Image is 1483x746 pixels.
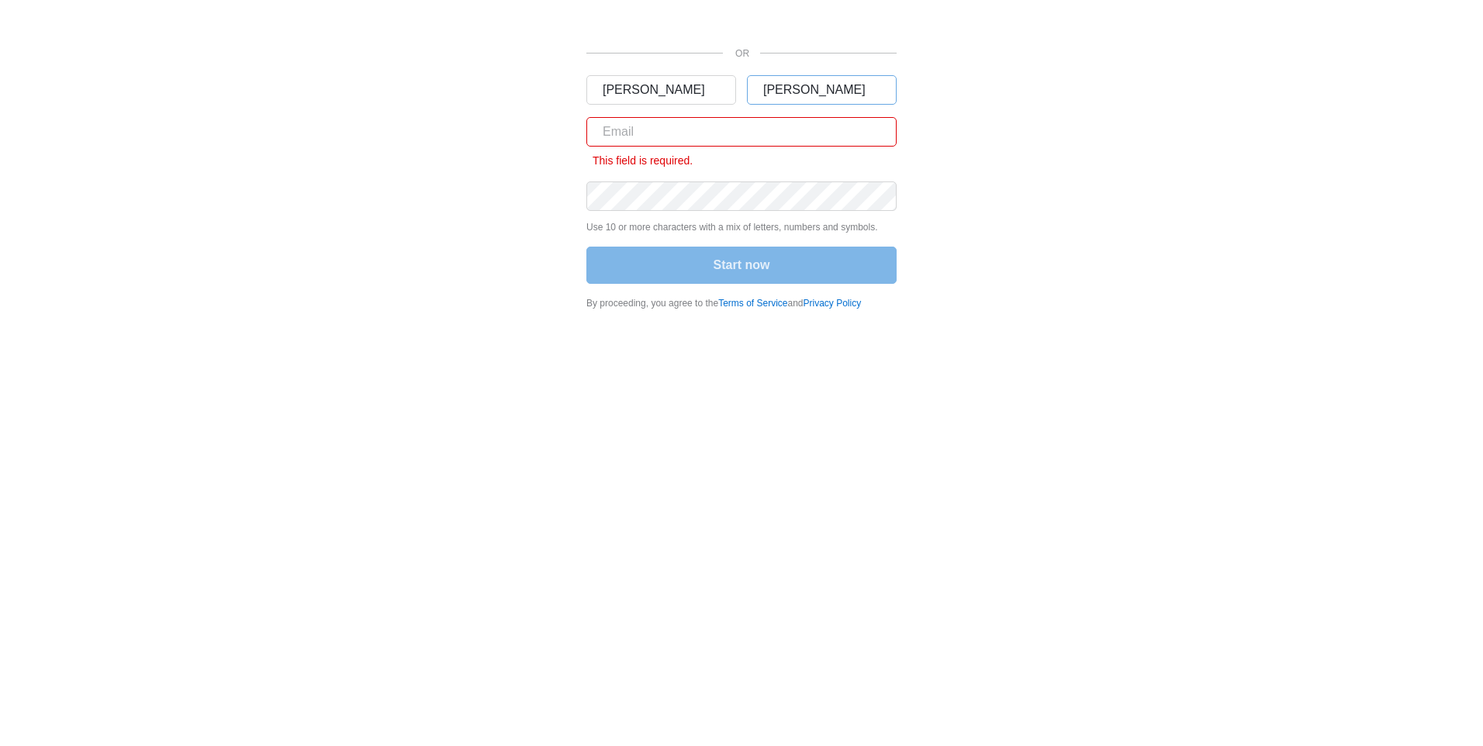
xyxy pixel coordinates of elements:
p: Use 10 or more characters with a mix of letters, numbers and symbols. [586,220,897,234]
input: First name [586,75,736,105]
input: Email [586,117,897,147]
p: OR [735,47,741,60]
a: Privacy Policy [804,298,862,309]
p: This field is required. [593,153,897,169]
div: By proceeding, you agree to the and [586,296,897,310]
a: Terms of Service [718,298,787,309]
input: Last name [747,75,897,105]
